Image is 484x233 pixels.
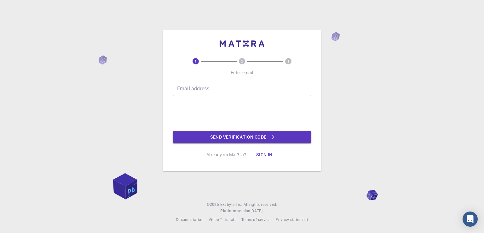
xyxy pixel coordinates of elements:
span: All rights reserved. [244,201,277,208]
iframe: reCAPTCHA [194,101,290,126]
p: Enter email [231,69,254,76]
p: Already on Mat3ra? [206,152,246,158]
a: Documentation [176,217,204,223]
a: Privacy statement [275,217,308,223]
a: Terms of service [241,217,270,223]
div: Open Intercom Messenger [463,212,478,227]
span: Privacy statement [275,217,308,222]
span: Video Tutorials [209,217,236,222]
a: Exabyte Inc. [220,201,242,208]
text: 2 [241,59,243,63]
a: [DATE]. [251,208,264,214]
span: © 2025 [207,201,220,208]
span: Exabyte Inc. [220,202,242,207]
a: Video Tutorials [209,217,236,223]
text: 3 [287,59,289,63]
button: Sign in [251,148,278,161]
button: Send verification code [173,131,311,143]
span: [DATE] . [251,208,264,213]
span: Documentation [176,217,204,222]
span: Platform version [220,208,250,214]
span: Terms of service [241,217,270,222]
text: 1 [195,59,197,63]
